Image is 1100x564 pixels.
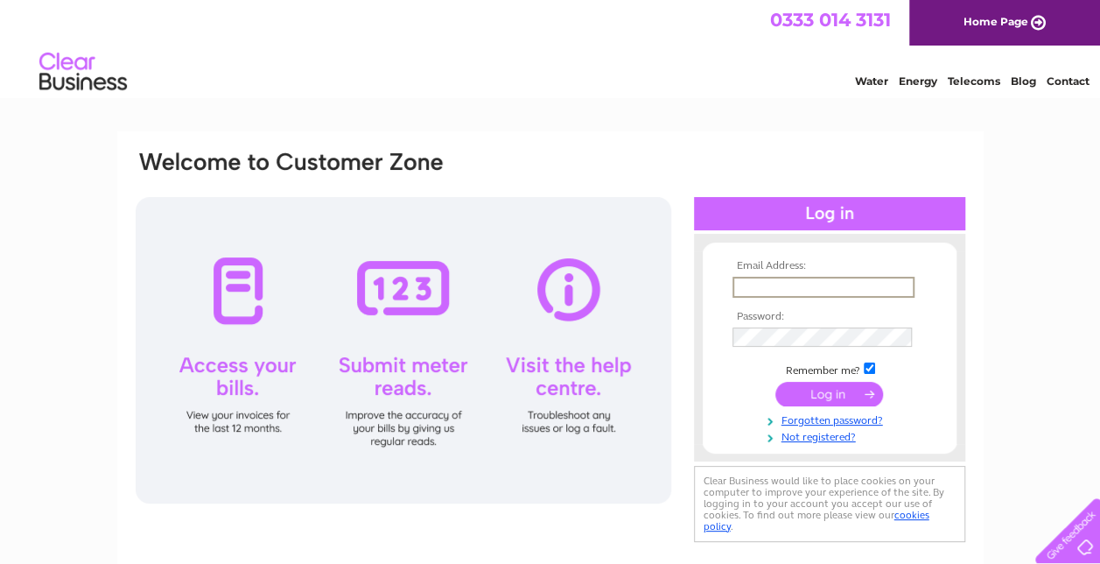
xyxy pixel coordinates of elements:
[39,46,128,99] img: logo.png
[704,509,929,532] a: cookies policy
[1047,74,1089,88] a: Contact
[770,9,891,31] a: 0333 014 3131
[948,74,1000,88] a: Telecoms
[694,466,965,542] div: Clear Business would like to place cookies on your computer to improve your experience of the sit...
[855,74,888,88] a: Water
[728,311,931,323] th: Password:
[732,427,931,444] a: Not registered?
[728,260,931,272] th: Email Address:
[1011,74,1036,88] a: Blog
[775,382,883,406] input: Submit
[728,360,931,377] td: Remember me?
[732,411,931,427] a: Forgotten password?
[899,74,937,88] a: Energy
[137,10,964,85] div: Clear Business is a trading name of Verastar Limited (registered in [GEOGRAPHIC_DATA] No. 3667643...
